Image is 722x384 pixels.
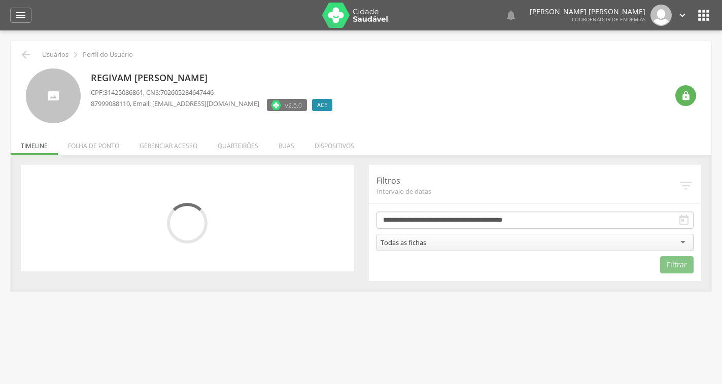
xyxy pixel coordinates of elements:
[15,9,27,21] i: 
[83,51,133,59] p: Perfil do Usuário
[376,187,679,196] span: Intervalo de datas
[70,49,81,60] i: 
[268,131,304,155] li: Ruas
[677,10,688,21] i: 
[696,7,712,23] i: 
[20,49,32,61] i: Voltar
[304,131,364,155] li: Dispositivos
[681,91,691,101] i: 
[42,51,68,59] p: Usuários
[104,88,143,97] span: 31425086861
[58,131,129,155] li: Folha de ponto
[285,100,302,110] span: v2.6.0
[376,175,679,187] p: Filtros
[677,5,688,26] a: 
[505,5,517,26] a: 
[317,101,327,109] span: ACE
[530,8,645,15] p: [PERSON_NAME] [PERSON_NAME]
[505,9,517,21] i: 
[381,238,426,247] div: Todas as fichas
[572,16,645,23] span: Coordenador de Endemias
[660,256,694,273] button: Filtrar
[91,99,259,109] p: , Email: [EMAIL_ADDRESS][DOMAIN_NAME]
[267,99,307,111] label: Versão do aplicativo
[678,214,690,226] i: 
[91,99,130,108] span: 87999088110
[675,85,696,106] div: Resetar senha
[10,8,31,23] a: 
[678,178,694,193] i: 
[91,72,337,85] p: Regivam [PERSON_NAME]
[160,88,214,97] span: 702605284647446
[208,131,268,155] li: Quarteirões
[129,131,208,155] li: Gerenciar acesso
[91,88,337,97] p: CPF: , CNS:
